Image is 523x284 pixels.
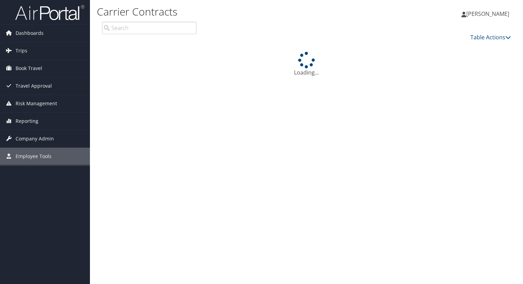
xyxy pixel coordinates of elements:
[16,77,52,95] span: Travel Approval
[97,52,516,77] div: Loading...
[16,130,54,147] span: Company Admin
[16,95,57,112] span: Risk Management
[97,4,376,19] h1: Carrier Contracts
[16,25,44,42] span: Dashboards
[16,112,38,130] span: Reporting
[16,60,42,77] span: Book Travel
[16,42,27,59] span: Trips
[470,33,511,41] a: Table Actions
[16,148,52,165] span: Employee Tools
[102,22,196,34] input: Search
[15,4,84,21] img: airportal-logo.png
[461,3,516,24] a: [PERSON_NAME]
[466,10,509,18] span: [PERSON_NAME]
